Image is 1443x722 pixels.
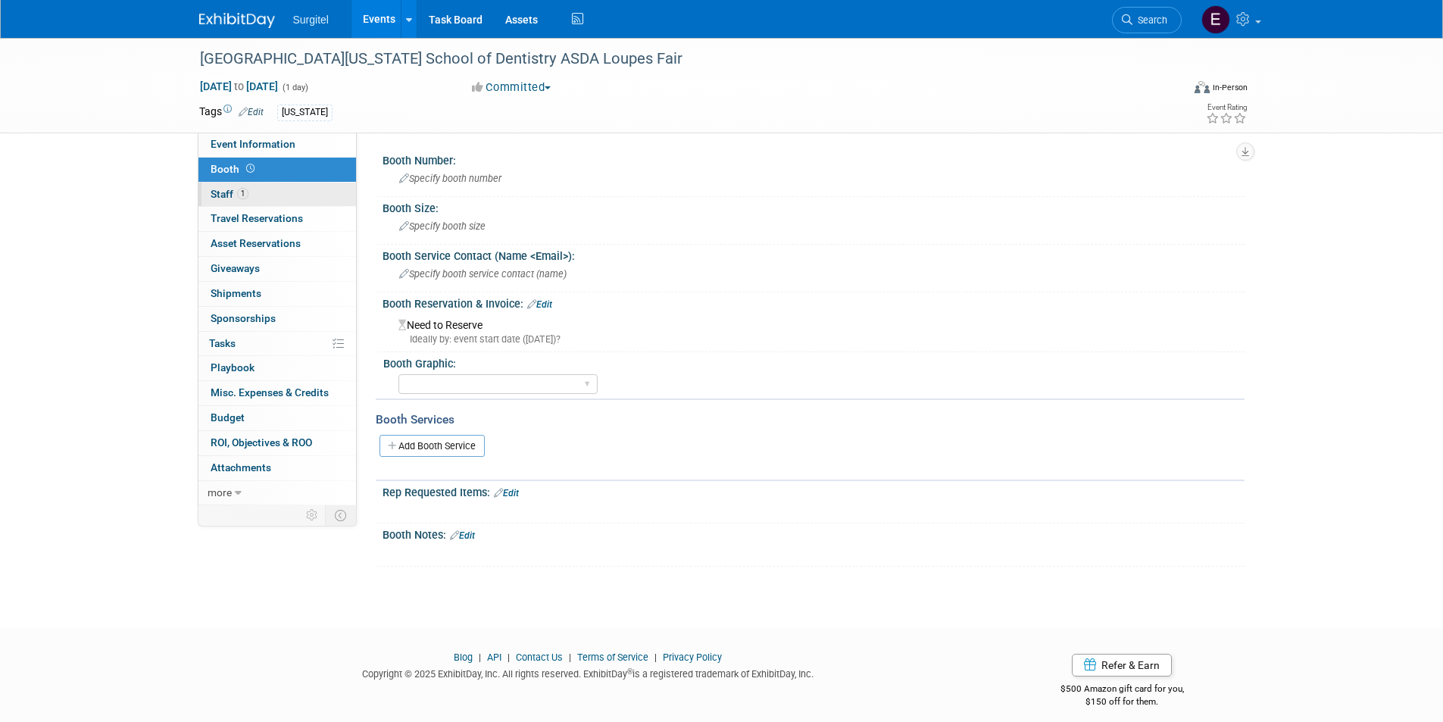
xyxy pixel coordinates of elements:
span: Event Information [211,138,295,150]
div: Booth Number: [383,149,1245,168]
img: Format-Inperson.png [1195,81,1210,93]
div: Copyright © 2025 ExhibitDay, Inc. All rights reserved. ExhibitDay is a registered trademark of Ex... [199,664,978,681]
span: Specify booth number [399,173,501,184]
span: to [232,80,246,92]
a: Tasks [198,332,356,356]
span: Shipments [211,287,261,299]
span: (1 day) [281,83,308,92]
span: Budget [211,411,245,424]
div: Need to Reserve [394,314,1233,346]
a: Budget [198,406,356,430]
span: Sponsorships [211,312,276,324]
a: Booth [198,158,356,182]
a: Giveaways [198,257,356,281]
div: [US_STATE] [277,105,333,120]
span: | [651,652,661,663]
a: Edit [527,299,552,310]
div: Event Format [1092,79,1248,102]
sup: ® [627,667,632,676]
div: Event Rating [1206,104,1247,111]
span: | [565,652,575,663]
a: Edit [239,107,264,117]
span: Booth [211,163,258,175]
span: [DATE] [DATE] [199,80,279,93]
img: Emily Norton [1201,5,1230,34]
a: Event Information [198,133,356,157]
div: $500 Amazon gift card for you, [1000,673,1245,708]
span: Attachments [211,461,271,474]
span: Booth not reserved yet [243,163,258,174]
a: Asset Reservations [198,232,356,256]
a: Terms of Service [577,652,648,663]
span: Misc. Expenses & Credits [211,386,329,399]
a: Attachments [198,456,356,480]
div: Booth Reservation & Invoice: [383,292,1245,312]
span: | [475,652,485,663]
span: Specify booth size [399,220,486,232]
a: Add Booth Service [379,435,485,457]
div: Booth Graphic: [383,352,1238,371]
a: Privacy Policy [663,652,722,663]
a: Edit [450,530,475,541]
div: Rep Requested Items: [383,481,1245,501]
span: Search [1132,14,1167,26]
a: ROI, Objectives & ROO [198,431,356,455]
a: Search [1112,7,1182,33]
span: Asset Reservations [211,237,301,249]
span: Tasks [209,337,236,349]
email: ) [564,268,567,280]
span: Surgitel [293,14,329,26]
a: Playbook [198,356,356,380]
a: Contact Us [516,652,563,663]
button: Committed [467,80,557,95]
a: Edit [494,488,519,499]
span: Giveaways [211,262,260,274]
div: In-Person [1212,82,1248,93]
a: Misc. Expenses & Credits [198,381,356,405]
span: Playbook [211,361,255,374]
a: Refer & Earn [1072,654,1172,677]
div: Ideally by: event start date ([DATE])? [398,333,1233,346]
div: Booth Notes: [383,524,1245,543]
span: more [208,486,232,499]
a: Blog [454,652,473,663]
span: | [504,652,514,663]
img: ExhibitDay [199,13,275,28]
a: Staff1 [198,183,356,207]
div: Booth Services [376,411,1245,428]
div: Booth Service Contact (Name <Email>): [383,245,1245,264]
td: Tags [199,104,264,121]
span: Staff [211,188,248,200]
td: Toggle Event Tabs [325,505,356,525]
div: $150 off for them. [1000,695,1245,708]
span: ROI, Objectives & ROO [211,436,312,449]
div: [GEOGRAPHIC_DATA][US_STATE] School of Dentistry ASDA Loupes Fair [195,45,1159,73]
a: Sponsorships [198,307,356,331]
div: Booth Size: [383,197,1245,216]
span: Specify booth service contact (name [399,268,567,280]
a: Travel Reservations [198,207,356,231]
span: 1 [237,188,248,199]
a: Shipments [198,282,356,306]
a: API [487,652,501,663]
td: Personalize Event Tab Strip [299,505,326,525]
span: Travel Reservations [211,212,303,224]
a: more [198,481,356,505]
